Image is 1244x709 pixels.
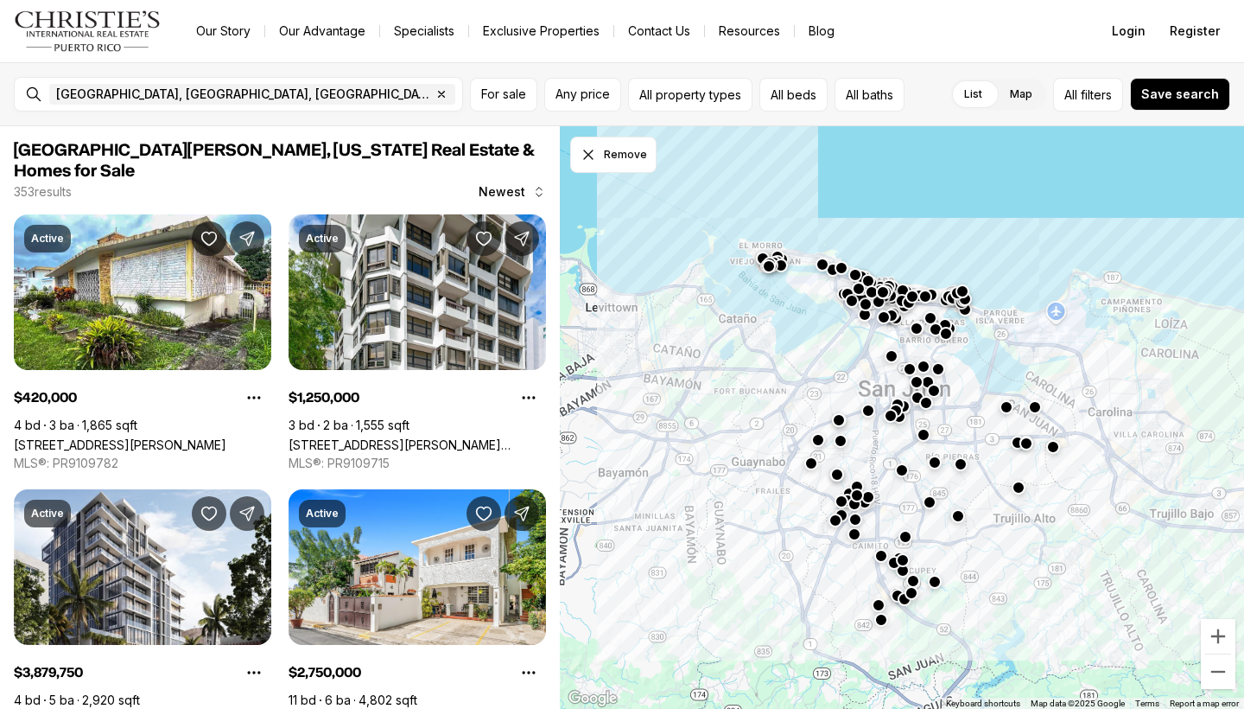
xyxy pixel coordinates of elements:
[1112,24,1146,38] span: Login
[469,19,613,43] a: Exclusive Properties
[1201,619,1235,654] button: Zoom in
[1159,14,1230,48] button: Register
[1141,87,1219,101] span: Save search
[481,87,526,101] span: For sale
[511,655,546,690] button: Property options
[56,87,431,101] span: [GEOGRAPHIC_DATA], [GEOGRAPHIC_DATA], [GEOGRAPHIC_DATA]
[795,19,848,43] a: Blog
[705,19,794,43] a: Resources
[466,221,501,256] button: Save Property: 18 TAFT ST #2S
[14,438,226,452] a: 214 Los Flamboyanes HYDE PARK, SAN JUAN PR, 00927
[230,221,264,256] button: Share Property
[544,78,621,112] button: Any price
[570,137,657,173] button: Dismiss drawing
[614,19,704,43] button: Contact Us
[996,79,1046,110] label: Map
[1130,78,1230,111] button: Save search
[237,380,271,415] button: Property options
[468,175,556,209] button: Newest
[466,496,501,531] button: Save Property: 18 & 20 CALLE YARDLEY PLACE
[237,655,271,690] button: Property options
[14,185,72,199] p: 353 results
[1135,699,1159,708] a: Terms (opens in new tab)
[479,185,525,199] span: Newest
[1101,14,1156,48] button: Login
[555,87,610,101] span: Any price
[306,507,339,521] p: Active
[505,496,539,531] button: Share Property
[470,78,537,112] button: For sale
[14,142,534,180] span: [GEOGRAPHIC_DATA][PERSON_NAME], [US_STATE] Real Estate & Homes for Sale
[380,19,468,43] a: Specialists
[192,221,226,256] button: Save Property: 214 Los Flamboyanes HYDE PARK
[14,10,162,52] img: logo
[759,78,828,112] button: All beds
[1053,78,1123,112] button: Allfilters
[1170,24,1220,38] span: Register
[511,380,546,415] button: Property options
[628,78,752,112] button: All property types
[192,496,226,531] button: Save Property: The Icon 1120 ASHFORD AVE #1101
[31,232,64,246] p: Active
[835,78,904,112] button: All baths
[306,232,339,246] p: Active
[1064,86,1077,104] span: All
[950,79,996,110] label: List
[230,496,264,531] button: Share Property
[31,507,64,521] p: Active
[265,19,379,43] a: Our Advantage
[289,438,546,452] a: 18 TAFT ST #2S, SAN JUAN PR, 00911
[505,221,539,256] button: Share Property
[1031,699,1125,708] span: Map data ©2025 Google
[1170,699,1239,708] a: Report a map error
[1081,86,1112,104] span: filters
[182,19,264,43] a: Our Story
